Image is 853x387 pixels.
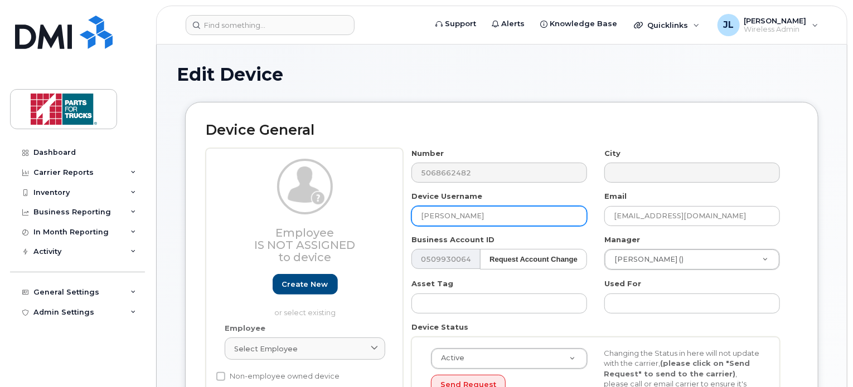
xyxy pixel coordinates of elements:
[608,254,684,264] span: [PERSON_NAME] ()
[225,337,385,360] a: Select employee
[604,234,640,245] label: Manager
[206,123,798,138] h2: Device General
[255,238,356,252] span: Is not assigned
[273,274,338,295] a: Create new
[216,370,340,383] label: Non-employee owned device
[411,278,453,289] label: Asset Tag
[604,359,750,378] strong: (please click on "Send Request" to send to the carrier)
[432,349,587,369] a: Active
[234,344,298,354] span: Select employee
[225,227,385,263] h3: Employee
[434,353,464,363] span: Active
[411,234,495,245] label: Business Account ID
[225,323,265,334] label: Employee
[604,148,621,159] label: City
[225,307,385,318] p: or select existing
[480,249,587,270] button: Request Account Change
[604,191,627,202] label: Email
[411,322,468,332] label: Device Status
[279,251,332,264] span: to device
[411,191,482,202] label: Device Username
[216,372,225,381] input: Non-employee owned device
[489,255,578,263] strong: Request Account Change
[604,278,641,289] label: Used For
[605,249,779,270] a: [PERSON_NAME] ()
[177,65,827,84] h1: Edit Device
[411,148,444,159] label: Number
